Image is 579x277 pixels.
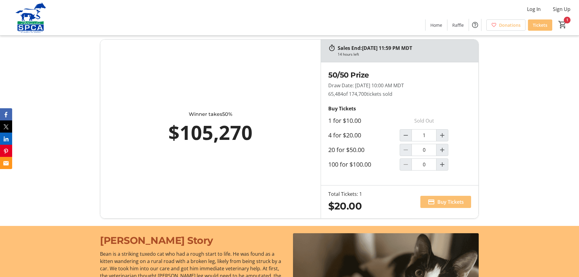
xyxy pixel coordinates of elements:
strong: Buy Tickets [328,105,356,112]
span: Buy Tickets [437,198,464,206]
button: Help [469,19,481,31]
img: Alberta SPCA's Logo [4,2,58,33]
p: 65,484 tickets sold [328,90,471,98]
span: 50% [222,111,232,117]
span: Sign Up [553,5,570,13]
button: Cart [557,19,568,30]
button: Increment by one [436,159,448,170]
h2: 50/50 Prize [328,70,471,81]
div: $105,270 [127,118,294,147]
span: Donations [499,22,521,28]
label: 100 for $100.00 [328,161,371,168]
div: Winner takes [127,111,294,118]
p: Sold Out [400,115,448,127]
button: Buy Tickets [420,196,471,208]
a: Donations [486,19,526,31]
a: Raffle [447,19,469,31]
span: Home [430,22,442,28]
span: Log In [527,5,541,13]
div: 14 hours left [338,52,359,57]
div: $20.00 [328,199,362,213]
span: Tickets [533,22,547,28]
button: Increment by one [436,144,448,156]
span: [PERSON_NAME] Story [100,234,213,246]
label: 20 for $50.00 [328,146,364,154]
a: Home [426,19,447,31]
a: Tickets [528,19,552,31]
button: Increment by one [436,130,448,141]
div: Total Tickets: 1 [328,190,362,198]
span: [DATE] 11:59 PM MDT [362,45,412,51]
p: Draw Date: [DATE] 10:00 AM MDT [328,82,471,89]
span: of 174,700 [343,91,367,97]
button: Sign Up [548,4,575,14]
button: Log In [522,4,546,14]
label: 4 for $20.00 [328,132,361,139]
span: Raffle [452,22,464,28]
button: Decrement by one [400,130,412,141]
label: 1 for $10.00 [328,117,361,124]
span: Sales End: [338,45,362,51]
